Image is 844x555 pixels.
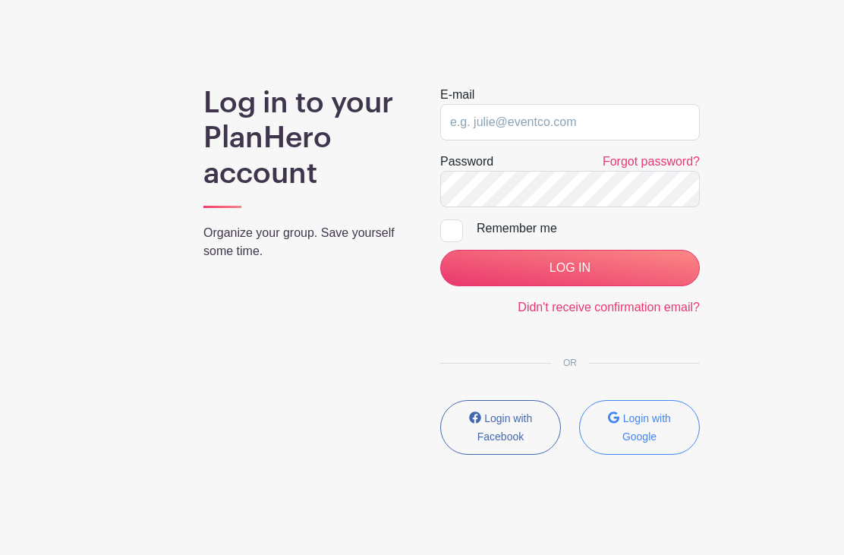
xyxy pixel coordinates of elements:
[579,400,700,455] button: Login with Google
[440,104,700,140] input: e.g. julie@eventco.com
[477,412,533,443] small: Login with Facebook
[603,155,700,168] a: Forgot password?
[477,219,700,238] div: Remember me
[551,358,589,368] span: OR
[518,301,700,314] a: Didn't receive confirmation email?
[440,400,561,455] button: Login with Facebook
[440,250,700,286] input: LOG IN
[440,86,474,104] label: E-mail
[203,86,404,191] h1: Log in to your PlanHero account
[440,153,493,171] label: Password
[622,412,671,443] small: Login with Google
[203,224,404,260] p: Organize your group. Save yourself some time.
